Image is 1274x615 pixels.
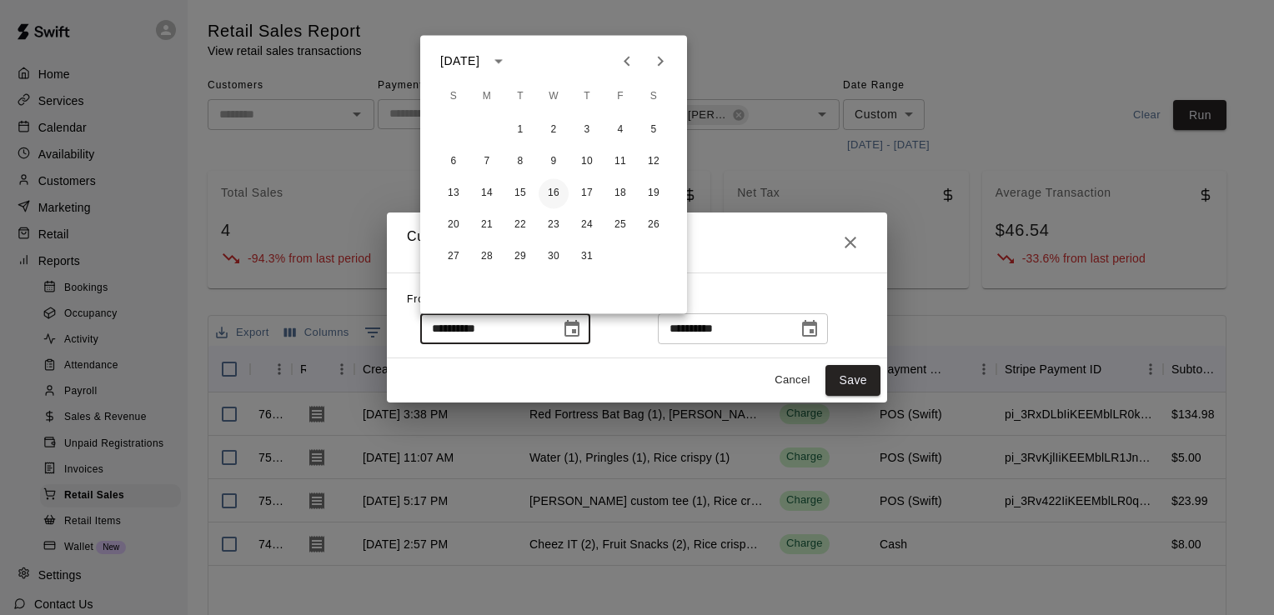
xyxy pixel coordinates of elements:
button: 27 [439,242,469,272]
button: 1 [505,115,535,145]
button: 15 [505,178,535,208]
button: 26 [639,210,669,240]
button: Save [825,365,880,396]
button: 12 [639,147,669,177]
button: 21 [472,210,502,240]
button: 29 [505,242,535,272]
button: 10 [572,147,602,177]
span: Sunday [439,80,469,113]
button: 31 [572,242,602,272]
button: 3 [572,115,602,145]
button: 9 [539,147,569,177]
button: 28 [472,242,502,272]
span: Friday [605,80,635,113]
button: 20 [439,210,469,240]
button: calendar view is open, switch to year view [484,47,513,75]
button: 5 [639,115,669,145]
button: 30 [539,242,569,272]
button: Next month [644,44,677,77]
span: Saturday [639,80,669,113]
button: 17 [572,178,602,208]
span: Wednesday [539,80,569,113]
button: 22 [505,210,535,240]
span: Thursday [572,80,602,113]
button: 14 [472,178,502,208]
button: 25 [605,210,635,240]
button: Cancel [765,367,819,393]
button: Choose date, selected date is Aug 10, 2025 [555,312,589,346]
button: Previous month [610,44,644,77]
button: 2 [539,115,569,145]
button: 8 [505,147,535,177]
span: From Date [407,293,462,305]
button: Close [834,226,867,259]
button: 4 [605,115,635,145]
button: 23 [539,210,569,240]
button: 18 [605,178,635,208]
button: 11 [605,147,635,177]
button: 19 [639,178,669,208]
button: 13 [439,178,469,208]
span: Tuesday [505,80,535,113]
h2: Custom Event Date [387,212,887,272]
button: 7 [472,147,502,177]
button: 16 [539,178,569,208]
div: [DATE] [440,52,479,70]
button: Choose date, selected date is Aug 17, 2025 [793,312,826,346]
button: 6 [439,147,469,177]
button: 24 [572,210,602,240]
span: Monday [472,80,502,113]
